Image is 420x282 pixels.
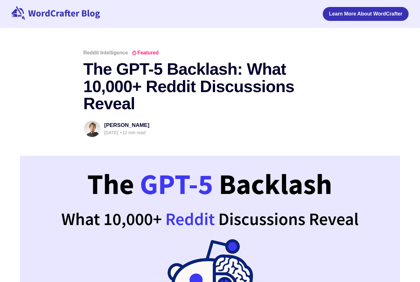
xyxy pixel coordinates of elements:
a: [PERSON_NAME] [104,122,150,128]
span: Featured [132,50,159,55]
time: [DATE] [104,130,118,135]
a: Learn More About WordCrafter [323,7,409,21]
span: • [120,130,122,135]
span: 12 min read [119,130,146,135]
img: Federico Pascual [84,121,100,137]
a: Reddit Intelligence [83,50,128,55]
a: Read more of Federico Pascual [83,120,101,138]
h1: The GPT-5 Backlash: What 10,000+ Reddit Discussions Reveal [83,60,337,112]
